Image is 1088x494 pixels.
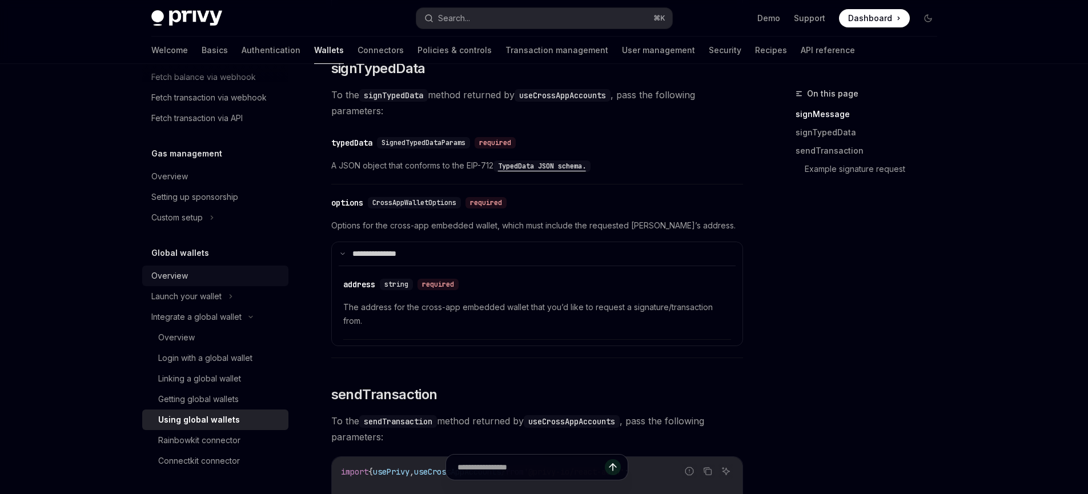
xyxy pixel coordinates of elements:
code: signTypedData [359,89,428,102]
a: signMessage [796,105,946,123]
button: Toggle dark mode [919,9,937,27]
a: Wallets [314,37,344,64]
div: Fetch transaction via API [151,111,243,125]
a: Getting global wallets [142,389,288,409]
div: required [465,197,507,208]
a: Recipes [755,37,787,64]
span: Options for the cross-app embedded wallet, which must include the requested [PERSON_NAME]’s address. [331,219,743,232]
span: On this page [807,87,858,101]
a: User management [622,37,695,64]
div: Custom setup [151,211,203,224]
code: useCrossAppAccounts [524,415,620,428]
span: string [384,280,408,289]
code: sendTransaction [359,415,437,428]
a: Authentication [242,37,300,64]
span: To the method returned by , pass the following parameters: [331,87,743,119]
a: Policies & controls [417,37,492,64]
div: Launch your wallet [151,290,222,303]
span: SignedTypedDataParams [382,138,465,147]
a: API reference [801,37,855,64]
img: dark logo [151,10,222,26]
div: options [331,197,363,208]
a: signTypedData [796,123,946,142]
a: Welcome [151,37,188,64]
a: Fetch transaction via webhook [142,87,288,108]
span: The address for the cross-app embedded wallet that you’d like to request a signature/transaction ... [343,300,731,328]
span: Dashboard [848,13,892,24]
a: Connectkit connector [142,451,288,471]
button: Search...⌘K [416,8,672,29]
div: Search... [438,11,470,25]
button: Send message [605,459,621,475]
div: required [417,279,459,290]
a: TypedData JSON schema. [493,160,591,170]
a: Overview [142,266,288,286]
code: useCrossAppAccounts [515,89,611,102]
div: Fetch transaction via webhook [151,91,267,105]
h5: Global wallets [151,246,209,260]
a: Example signature request [805,160,946,178]
code: TypedData JSON schema. [493,160,591,172]
a: Security [709,37,741,64]
a: Connectors [358,37,404,64]
span: A JSON object that conforms to the EIP-712 [331,159,743,172]
div: Setting up sponsorship [151,190,238,204]
span: sendTransaction [331,385,437,404]
div: Login with a global wallet [158,351,252,365]
div: typedData [331,137,372,148]
a: sendTransaction [796,142,946,160]
a: Fetch transaction via API [142,108,288,128]
div: Integrate a global wallet [151,310,242,324]
a: Support [794,13,825,24]
a: Dashboard [839,9,910,27]
a: Login with a global wallet [142,348,288,368]
span: CrossAppWalletOptions [372,198,456,207]
a: Demo [757,13,780,24]
a: Basics [202,37,228,64]
div: Linking a global wallet [158,372,241,385]
div: Getting global wallets [158,392,239,406]
div: Overview [158,331,195,344]
div: Overview [151,269,188,283]
span: signTypedData [331,59,425,78]
a: Overview [142,166,288,187]
div: Rainbowkit connector [158,433,240,447]
a: Overview [142,327,288,348]
span: ⌘ K [653,14,665,23]
a: Setting up sponsorship [142,187,288,207]
a: Using global wallets [142,409,288,430]
div: Connectkit connector [158,454,240,468]
div: address [343,279,375,290]
span: To the method returned by , pass the following parameters: [331,413,743,445]
div: Overview [151,170,188,183]
div: required [475,137,516,148]
a: Linking a global wallet [142,368,288,389]
a: Transaction management [505,37,608,64]
h5: Gas management [151,147,222,160]
a: Rainbowkit connector [142,430,288,451]
div: Using global wallets [158,413,240,427]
